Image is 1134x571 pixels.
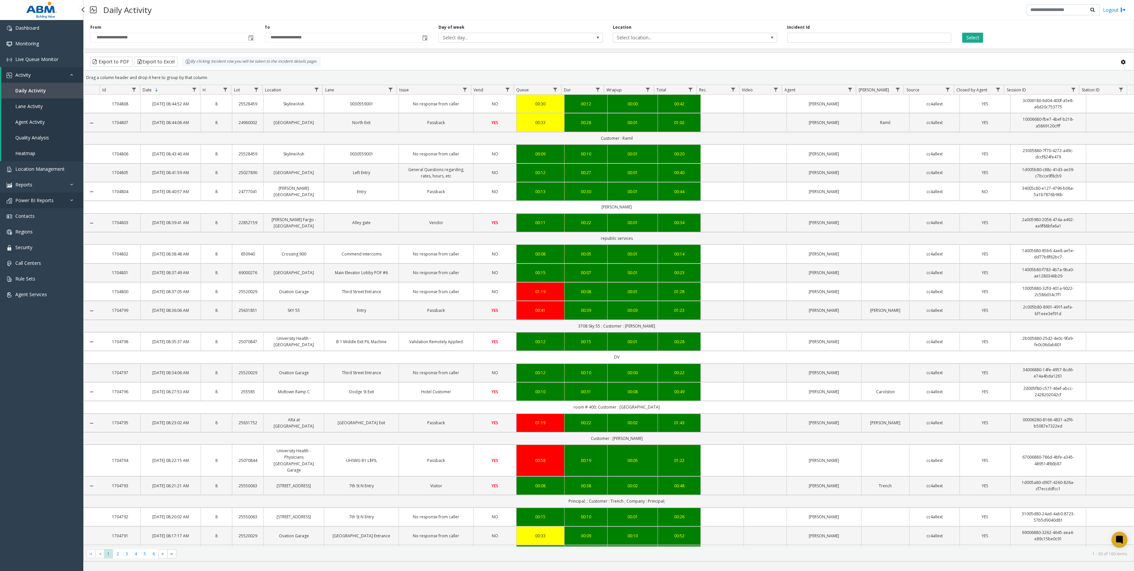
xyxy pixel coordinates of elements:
a: [PERSON_NAME] [791,307,857,314]
a: 8 [205,188,228,195]
div: 00:01 [611,188,653,195]
a: Heatmap [1,145,83,161]
a: 00:01 [611,251,653,257]
a: Dur Filter Menu [593,85,602,94]
a: 8 [205,119,228,126]
span: Toggle popup [247,33,254,42]
a: Vend Filter Menu [503,85,512,94]
a: Lane Filter Menu [386,85,395,94]
a: 00:34 [662,219,696,226]
a: cc4allext [913,151,955,157]
img: 'icon' [7,245,12,250]
img: 'icon' [7,73,12,78]
img: 'icon' [7,167,12,172]
a: NO [478,101,512,107]
a: YES [964,289,1006,295]
div: 00:05 [568,251,603,257]
a: Skyline/Ash [268,151,320,157]
span: YES [982,289,988,295]
a: 10005880-32fd-401a-9022-2c586d34c7f1 [1014,285,1082,298]
span: NO [492,289,498,295]
a: YES [964,119,1006,126]
a: [DATE] 08:37:05 AM [145,289,197,295]
a: 14005b80-f783-4b7a-9ba0-ae1280346b29 [1014,266,1082,279]
a: NO [478,269,512,276]
div: 00:39 [568,307,603,314]
img: 'icon' [7,198,12,203]
div: 00:14 [662,251,696,257]
a: 00:01 [611,169,653,176]
a: Entry [328,307,395,314]
a: 25027890 [236,169,259,176]
a: Activity [1,67,83,83]
a: 25528459 [236,101,259,107]
div: 00:01 [611,119,653,126]
div: 00:13 [521,188,560,195]
a: 0030559001 [328,101,395,107]
a: cc4allext [913,251,955,257]
a: [GEOGRAPHIC_DATA] [268,119,320,126]
a: 01:02 [662,119,696,126]
a: 8 [205,219,228,226]
div: 00:30 [521,101,560,107]
span: YES [492,308,498,313]
a: 8 [205,101,228,107]
a: 22852159 [236,219,259,226]
span: NO [982,189,988,194]
a: 00:12 [521,169,560,176]
a: 00:40 [662,169,696,176]
td: [PERSON_NAME] [100,201,1134,213]
a: 01:28 [662,289,696,295]
a: 00:22 [568,219,603,226]
div: 00:42 [662,101,696,107]
a: 00:12 [568,101,603,107]
a: 00:20 [662,151,696,157]
a: Source Filter Menu [943,85,952,94]
a: Session ID Filter Menu [1069,85,1078,94]
a: NO [478,188,512,195]
span: NO [492,251,498,257]
a: Rec. Filter Menu [729,85,738,94]
a: 00:15 [521,269,560,276]
a: 00:30 [568,188,603,195]
span: Power BI Reports [15,197,54,203]
a: Alley gate [328,219,395,226]
a: H Filter Menu [221,85,230,94]
span: Contacts [15,213,35,219]
a: 1704799 [104,307,136,314]
a: YES [964,307,1006,314]
a: 00:33 [521,119,560,126]
a: 8 [205,169,228,176]
a: 650940 [236,251,259,257]
a: [DATE] 08:43:40 AM [145,151,197,157]
span: Location Management [15,166,65,172]
div: 00:41 [521,307,560,314]
span: Toggle popup [421,33,428,42]
a: 00:01 [611,219,653,226]
a: NO [478,289,512,295]
a: 1d005b80-c88c-41d3-ae39-c7bcce9f8cb9 [1014,166,1082,179]
a: Collapse Details [84,120,100,126]
a: YES [964,251,1006,257]
span: YES [492,120,498,125]
a: [PERSON_NAME] [791,251,857,257]
a: No response from caller [403,251,469,257]
a: Collapse Details [84,220,100,226]
a: Wrapup Filter Menu [643,85,652,94]
a: 34005c80-e127-4796-b06a-5a1b7876b96b [1014,185,1082,198]
a: 00:27 [568,169,603,176]
div: 00:11 [521,219,560,226]
a: Passback [403,119,469,126]
a: Station ID Filter Menu [1116,85,1125,94]
a: 10006680-fbe7-4bef-b218-a5869120cfff [1014,116,1082,129]
a: Vendor [403,219,469,226]
button: Select [962,33,983,43]
a: 1704800 [104,289,136,295]
span: NO [492,270,498,275]
span: Monitoring [15,40,39,47]
span: Heatmap [15,150,35,156]
a: [PERSON_NAME] Fargo - [GEOGRAPHIC_DATA] [268,216,320,229]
